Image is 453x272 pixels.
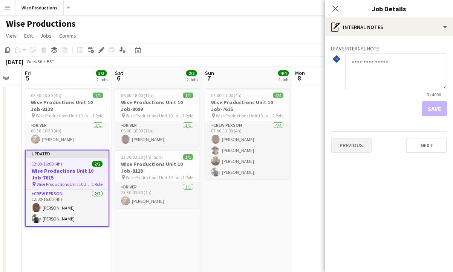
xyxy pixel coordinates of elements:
a: Edit [21,31,36,41]
span: Wise Productions Unit 10 Job-7615 [216,113,272,119]
span: 1 Role [182,175,193,180]
span: Jobs [40,32,52,39]
span: Week 36 [25,59,44,64]
span: Comms [59,32,76,39]
app-card-role: Crew Person2/212:00-16:00 (4h)[PERSON_NAME][PERSON_NAME] [26,190,109,226]
span: Mon [295,70,305,76]
a: Jobs [37,31,55,41]
span: 0 / 4000 [421,92,447,97]
app-job-card: 06:00-18:00 (12h)1/1Wise Productions Unit 10 Job-8099 Wise Productions Unit 10 Job-80991 RoleDriv... [115,88,199,147]
span: 7 [204,74,214,82]
div: 2 Jobs [96,77,108,82]
div: 1 Job [279,77,288,82]
h3: Leave internal note [331,45,447,52]
span: Sat [115,70,123,76]
span: 1 Role [182,113,193,119]
span: 1/1 [183,93,193,98]
app-job-card: 06:30-10:30 (4h)1/1Wise Productions Unit 10 Job-8128 Wise Productions Unit 10 Job-81281 RoleDrive... [25,88,109,147]
app-card-role: Driver1/106:00-18:00 (12h)[PERSON_NAME] [115,121,199,147]
span: Wise Productions Unit 10 Job-7615 [37,181,92,187]
span: 8 [294,74,305,82]
h3: Wise Productions Unit 10 Job-8128 [25,99,109,112]
button: Previous [331,138,372,153]
span: 3/3 [96,70,107,76]
span: Fri [25,70,31,76]
span: 1/1 [93,93,103,98]
app-job-card: 23:30-03:30 (4h) (Sun)1/1Wise Productions Unit 10 Job-8128 Wise Productions Unit 10 Job-81281 Rol... [115,150,199,208]
h3: Wise Productions Unit 10 Job-8099 [115,99,199,112]
app-card-role: Driver1/123:30-03:30 (4h)[PERSON_NAME] [115,183,199,208]
span: Wise Productions Unit 10 Job-8099 [126,113,182,119]
span: 5 [24,74,31,82]
h3: Wise Productions Unit 10 Job-7615 [26,167,109,181]
app-job-card: Updated12:00-16:00 (4h)2/2Wise Productions Unit 10 Job-7615 Wise Productions Unit 10 Job-76151 Ro... [25,150,109,227]
h3: Wise Productions Unit 10 Job-8128 [115,161,199,174]
span: 1 Role [92,113,103,119]
span: 06:30-10:30 (4h) [31,93,61,98]
span: 1 Role [272,113,283,119]
a: View [3,31,20,41]
h1: Wise Productions [6,18,76,29]
span: 4/4 [273,93,283,98]
span: 4/4 [278,70,289,76]
span: Wise Productions Unit 10 Job-8128 [126,175,182,180]
span: Edit [24,32,33,39]
span: 1/1 [183,154,193,160]
div: Updated [26,150,109,157]
app-card-role: Crew Person4/407:00-11:00 (4h)[PERSON_NAME][PERSON_NAME][PERSON_NAME][PERSON_NAME] [205,121,289,179]
span: View [6,32,17,39]
span: 06:00-18:00 (12h) [121,93,154,98]
h3: Job Details [325,4,453,14]
span: 07:00-11:00 (4h) [211,93,242,98]
span: 12:00-16:00 (4h) [32,161,62,167]
span: 6 [114,74,123,82]
span: 2/2 [186,70,197,76]
span: Wise Productions Unit 10 Job-8128 [36,113,92,119]
div: [DATE] [6,58,23,65]
a: Comms [56,31,79,41]
app-job-card: 07:00-11:00 (4h)4/4Wise Productions Unit 10 Job-7615 Wise Productions Unit 10 Job-76151 RoleCrew ... [205,88,289,179]
h3: Wise Productions Unit 10 Job-7615 [205,99,289,112]
button: Wise Productions [15,0,64,15]
button: Next [406,138,447,153]
div: Internal notes [325,18,453,36]
span: 23:30-03:30 (4h) (Sun) [121,154,163,160]
span: 1 Role [92,181,103,187]
span: 2/2 [92,161,103,167]
span: Sun [205,70,214,76]
app-card-role: Driver1/106:30-10:30 (4h)[PERSON_NAME] [25,121,109,147]
div: 2 Jobs [187,77,198,82]
div: BST [47,59,54,64]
